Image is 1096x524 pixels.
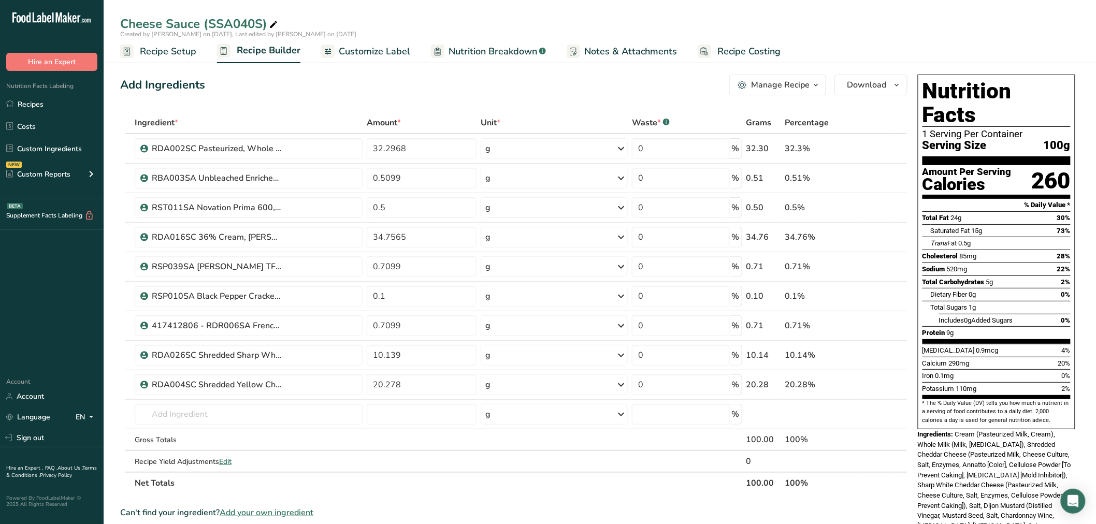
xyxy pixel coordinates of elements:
div: Add Ingredients [120,77,205,94]
span: Total Carbohydrates [922,278,985,286]
span: 24g [951,214,962,222]
span: Calcium [922,359,947,367]
div: 100.00 [746,433,781,446]
span: Recipe Builder [237,43,300,57]
section: * The % Daily Value (DV) tells you how much a nutrient in a serving of food contributes to a dail... [922,399,1071,425]
div: g [485,319,491,332]
div: g [485,260,491,273]
button: Hire an Expert [6,53,97,71]
div: Gross Totals [135,434,363,445]
div: 34.76 [746,231,781,243]
div: g [485,408,491,420]
div: Manage Recipe [751,79,810,91]
div: 10.14 [746,349,781,361]
span: 290mg [949,359,970,367]
div: 0.71 [746,319,781,332]
span: Dietary Fiber [931,290,968,298]
div: g [485,201,491,214]
th: Net Totals [133,472,744,493]
div: Recipe Yield Adjustments [135,456,363,467]
div: Waste [632,117,670,129]
div: EN [76,411,97,424]
span: Fat [931,239,957,247]
div: 32.3% [785,142,858,155]
div: RDA004SC Shredded Yellow Cheddar Cheese, [PERSON_NAME] Foods [DATE] AF [152,379,281,391]
div: 0.71% [785,319,858,332]
a: Notes & Attachments [567,40,677,63]
span: Nutrition Breakdown [449,45,537,59]
span: Recipe Setup [140,45,196,59]
span: Edit [219,457,232,467]
span: 28% [1057,252,1071,260]
div: 20.28% [785,379,858,391]
span: 110mg [956,385,977,392]
span: Potassium [922,385,955,392]
a: Nutrition Breakdown [431,40,546,63]
div: RSP010SA Black Pepper Cracked 12, Elite Spice [DATE] CC [152,290,281,302]
span: Add your own ingredient [220,506,313,519]
span: 2% [1062,385,1071,392]
span: 15g [972,227,983,235]
span: 0g [964,316,972,324]
div: 417412806 - RDR006SA French's Dijon Mustard, Reckitt Benckiser [DATE] KM [152,319,281,332]
span: 0% [1061,290,1071,298]
a: FAQ . [45,464,57,472]
a: Terms & Conditions . [6,464,97,479]
div: 0.1% [785,290,858,302]
div: g [485,172,491,184]
span: 0.5g [959,239,971,247]
div: 260 [1032,167,1071,195]
a: Recipe Setup [120,40,196,63]
span: Recipe Costing [717,45,781,59]
span: Cholesterol [922,252,958,260]
div: Open Intercom Messenger [1061,489,1086,514]
a: Customize Label [321,40,410,63]
div: Powered By FoodLabelMaker © 2025 All Rights Reserved [6,495,97,507]
div: g [485,290,491,302]
div: BETA [7,203,23,209]
span: 85mg [960,252,977,260]
div: RBA003SA Unbleached Enriched Flour, General [PERSON_NAME] [DATE] CC [152,172,281,184]
section: % Daily Value * [922,199,1071,211]
button: Manage Recipe [729,75,826,95]
span: Serving Size [922,139,987,152]
th: 100.00 [744,472,783,493]
span: Amount [367,117,401,129]
input: Add Ingredient [135,404,363,425]
div: g [485,349,491,361]
span: Includes Added Sugars [939,316,1013,324]
span: Created by [PERSON_NAME] on [DATE], Last edited by [PERSON_NAME] on [DATE] [120,30,356,38]
div: 0.50 [746,201,781,214]
div: 10.14% [785,349,858,361]
div: Cheese Sauce (SSA040S) [120,14,280,33]
span: 4% [1062,346,1071,354]
a: Language [6,408,50,426]
div: 0.51% [785,172,858,184]
span: Protein [922,329,945,337]
span: 73% [1057,227,1071,235]
span: Percentage [785,117,829,129]
i: Trans [931,239,948,247]
div: 0.71% [785,260,858,273]
div: g [485,379,491,391]
a: Privacy Policy [40,472,72,479]
span: 1g [969,303,976,311]
a: Hire an Expert . [6,464,43,472]
span: Ingredients: [918,430,954,438]
span: 30% [1057,214,1071,222]
span: 520mg [947,265,968,273]
div: RDA026SC Shredded Sharp White Cheddar Cheese, [PERSON_NAME] Foods [DATE] KM [152,349,281,361]
span: 0g [969,290,976,298]
span: Ingredient [135,117,178,129]
div: 0.10 [746,290,781,302]
span: Sodium [922,265,945,273]
div: Custom Reports [6,169,70,180]
div: NEW [6,162,22,168]
div: 0.51 [746,172,781,184]
div: 0.5% [785,201,858,214]
span: 0.9mcg [976,346,999,354]
div: 32.30 [746,142,781,155]
span: 100g [1044,139,1071,152]
span: Grams [746,117,772,129]
a: Recipe Costing [698,40,781,63]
